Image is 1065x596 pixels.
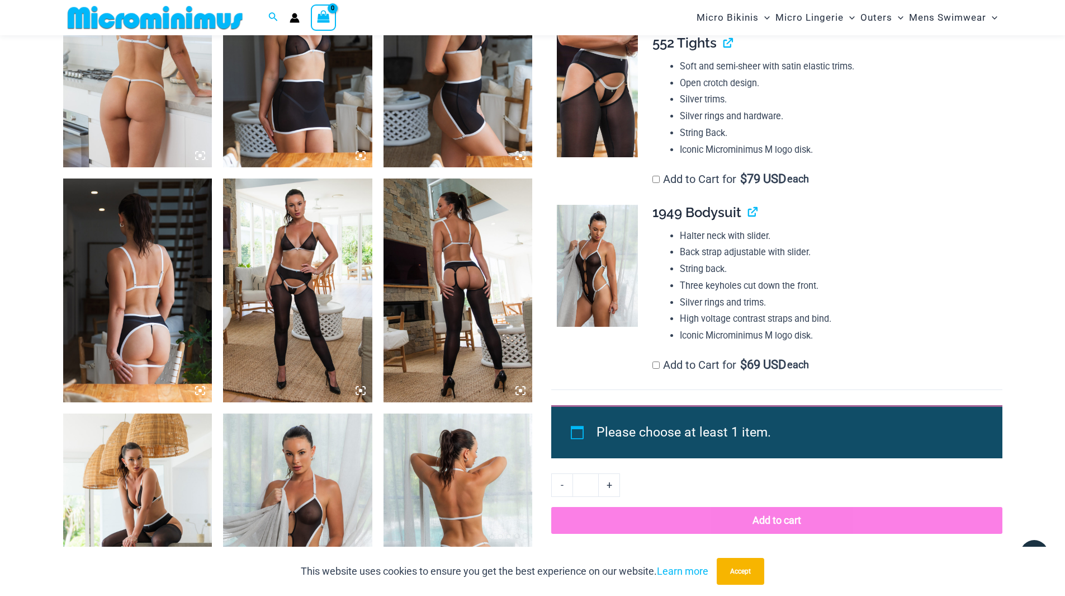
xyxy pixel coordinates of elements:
[692,2,1002,34] nav: Site Navigation
[892,3,903,32] span: Menu Toggle
[311,4,337,30] a: View Shopping Cart, empty
[680,327,993,344] li: Iconic Microminimus M logo disk.
[223,179,372,402] img: Electric Illusion Noir 1521 Bra 611 Micro 552 Tights
[680,91,993,108] li: Silver trims.
[717,558,764,585] button: Accept
[551,507,1002,534] button: Add to cart
[694,3,773,32] a: Micro BikinisMenu ToggleMenu Toggle
[680,294,993,311] li: Silver rings and trims.
[652,176,660,183] input: Add to Cart for$79 USD each
[773,3,858,32] a: Micro LingerieMenu ToggleMenu Toggle
[680,142,993,158] li: Iconic Microminimus M logo disk.
[986,3,997,32] span: Menu Toggle
[557,205,638,327] img: Electric Illusion Noir 1949 Bodysuit 03
[290,13,300,23] a: Account icon link
[740,172,747,186] span: $
[697,3,759,32] span: Micro Bikinis
[597,420,977,445] li: Please choose at least 1 item.
[909,3,986,32] span: Mens Swimwear
[63,179,212,402] img: Electric Illusion Noir 1521 Bra 611 Micro 5121 Skirt
[268,11,278,25] a: Search icon link
[759,3,770,32] span: Menu Toggle
[680,125,993,142] li: String Back.
[906,3,1000,32] a: Mens SwimwearMenu ToggleMenu Toggle
[740,358,747,372] span: $
[860,3,892,32] span: Outers
[680,228,993,245] li: Halter neck with slider.
[652,204,741,220] span: 1949 Bodysuit
[858,3,906,32] a: OutersMenu ToggleMenu Toggle
[740,173,786,185] span: 79 USD
[652,35,717,51] span: 552 Tights
[572,473,599,497] input: Product quantity
[301,563,708,580] p: This website uses cookies to ensure you get the best experience on our website.
[652,358,809,372] label: Add to Cart for
[680,278,993,294] li: Three keyholes cut down the front.
[844,3,855,32] span: Menu Toggle
[740,359,786,370] span: 69 USD
[652,362,660,369] input: Add to Cart for$69 USD each
[787,359,809,370] span: each
[680,75,993,92] li: Open crotch design.
[657,565,708,577] a: Learn more
[680,58,993,75] li: Soft and semi-sheer with satin elastic trims.
[557,35,638,157] img: Electric Illusion Noir 1521 Bra 611 Micro 552 Tights
[680,244,993,261] li: Back strap adjustable with slider.
[599,473,620,497] a: +
[63,5,247,30] img: MM SHOP LOGO FLAT
[551,473,572,497] a: -
[680,108,993,125] li: Silver rings and hardware.
[680,261,993,278] li: String back.
[787,173,809,185] span: each
[652,172,809,186] label: Add to Cart for
[775,3,844,32] span: Micro Lingerie
[680,311,993,327] li: High voltage contrast straps and bind.
[384,179,533,402] img: Electric Illusion Noir 1521 Bra 611 Micro 552 Tights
